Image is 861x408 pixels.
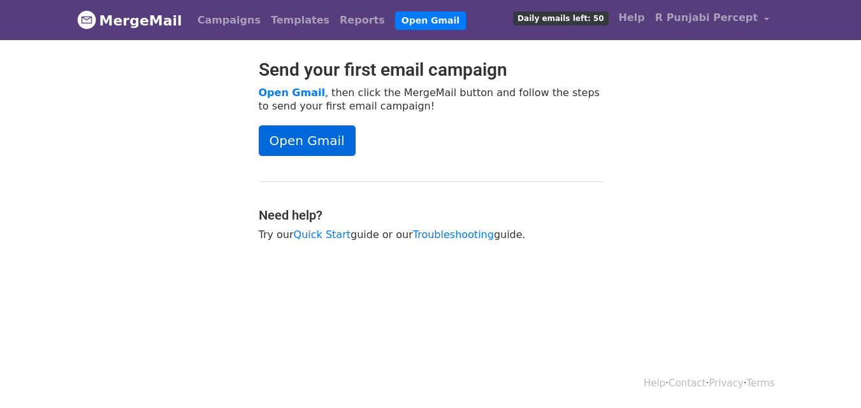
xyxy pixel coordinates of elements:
a: Help [644,377,665,389]
a: Daily emails left: 50 [508,5,613,31]
a: R Punjabi Percept [650,5,774,35]
a: Help [614,5,650,31]
span: R Punjabi Percept [655,10,758,25]
a: Campaigns [192,8,266,33]
a: Open Gmail [395,11,466,30]
a: Open Gmail [259,125,356,156]
a: Templates [266,8,335,33]
a: Contact [669,377,705,389]
a: Troubleshooting [413,229,494,241]
a: Open Gmail [259,87,325,99]
iframe: Chat Widget [797,347,861,408]
img: MergeMail logo [77,10,96,29]
a: Privacy [709,377,743,389]
a: MergeMail [77,7,182,34]
a: Terms [746,377,774,389]
p: Try our guide or our guide. [259,228,603,241]
a: Reports [335,8,390,33]
p: , then click the MergeMail button and follow the steps to send your first email campaign! [259,86,603,113]
span: Daily emails left: 50 [513,11,608,25]
h4: Need help? [259,208,603,223]
a: Quick Start [294,229,351,241]
h2: Send your first email campaign [259,59,603,81]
